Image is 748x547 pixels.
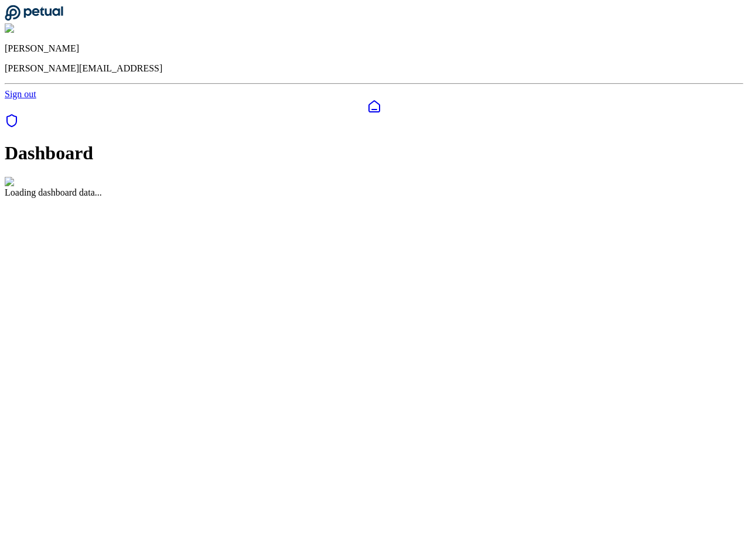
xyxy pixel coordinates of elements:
[5,89,36,99] a: Sign out
[5,23,53,34] img: James Lee
[5,43,743,54] p: [PERSON_NAME]
[5,13,63,23] a: Go to Dashboard
[5,100,743,114] a: Dashboard
[5,177,34,187] img: Logo
[5,187,743,198] div: Loading dashboard data...
[5,63,743,74] p: [PERSON_NAME][EMAIL_ADDRESS]
[5,114,743,130] a: SOC
[5,142,743,164] h1: Dashboard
